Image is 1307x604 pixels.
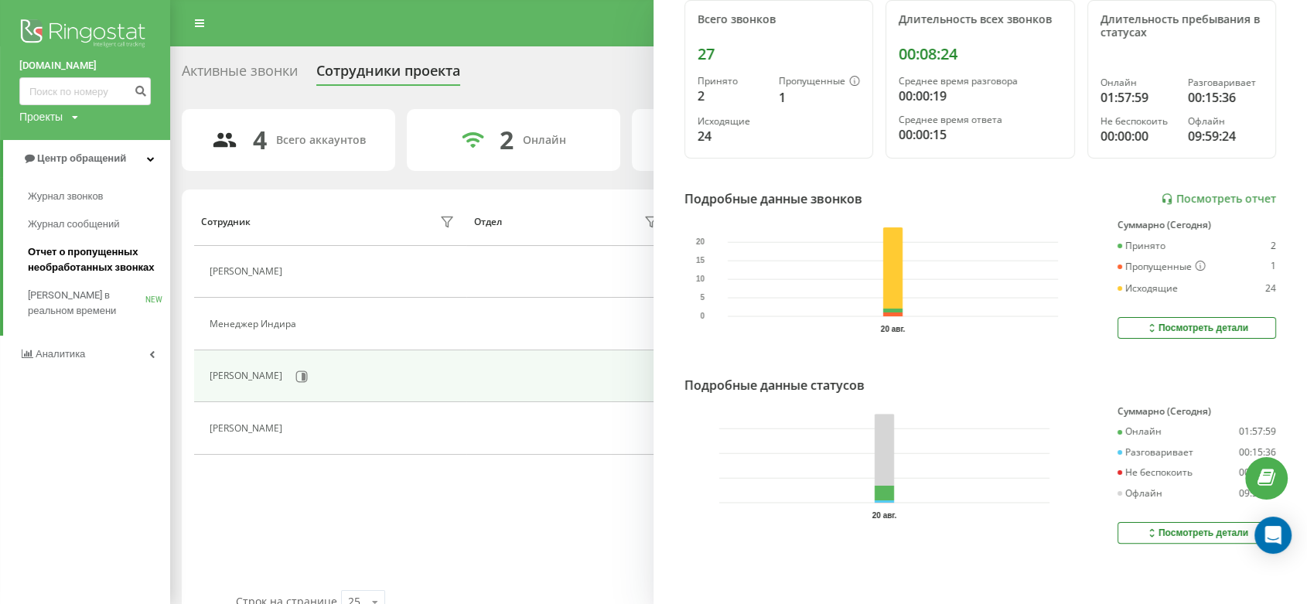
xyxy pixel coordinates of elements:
[698,13,860,26] div: Всего звонков
[37,152,126,164] span: Центр обращений
[684,189,862,208] div: Подробные данные звонков
[1118,220,1276,230] div: Суммарно (Сегодня)
[899,13,1061,26] div: Длительность всех звонков
[1239,447,1276,458] div: 00:15:36
[210,319,300,329] div: Менеджер Индира
[523,134,566,147] div: Онлайн
[1118,447,1193,458] div: Разговаривает
[696,238,705,247] text: 20
[872,511,897,520] text: 20 авг.
[698,76,766,87] div: Принято
[36,348,85,360] span: Аналитика
[899,76,1061,87] div: Среднее время разговора
[899,87,1061,105] div: 00:00:19
[1188,116,1263,127] div: Офлайн
[1101,127,1176,145] div: 00:00:00
[473,217,501,227] div: Отдел
[1271,261,1276,273] div: 1
[1265,283,1276,294] div: 24
[696,257,705,265] text: 15
[1254,517,1292,554] div: Open Intercom Messenger
[3,140,170,177] a: Центр обращений
[28,217,119,232] span: Журнал сообщений
[1188,88,1263,107] div: 00:15:36
[210,423,286,434] div: [PERSON_NAME]
[201,217,251,227] div: Сотрудник
[19,77,151,105] input: Поиск по номеру
[698,127,766,145] div: 24
[701,294,705,302] text: 5
[1118,261,1206,273] div: Пропущенные
[696,275,705,284] text: 10
[28,210,170,238] a: Журнал сообщений
[1239,426,1276,437] div: 01:57:59
[19,15,151,54] img: Ringostat logo
[19,58,151,73] a: [DOMAIN_NAME]
[182,63,298,87] div: Активные звонки
[500,125,514,155] div: 2
[899,125,1061,144] div: 00:00:15
[779,88,860,107] div: 1
[1101,13,1263,39] div: Длительность пребывания в статусах
[1101,116,1176,127] div: Не беспокоить
[19,109,63,125] div: Проекты
[1118,283,1178,294] div: Исходящие
[1118,467,1193,478] div: Не беспокоить
[684,376,865,394] div: Подробные данные статусов
[779,76,860,88] div: Пропущенные
[1101,77,1176,88] div: Онлайн
[316,63,460,87] div: Сотрудники проекта
[28,183,170,210] a: Журнал звонков
[881,325,906,333] text: 20 авг.
[698,87,766,105] div: 2
[698,45,860,63] div: 27
[1239,467,1276,478] div: 00:00:00
[1145,527,1248,539] div: Посмотреть детали
[28,282,170,325] a: [PERSON_NAME] в реальном времениNEW
[1118,406,1276,417] div: Суммарно (Сегодня)
[1118,426,1162,437] div: Онлайн
[1239,488,1276,499] div: 09:59:24
[28,244,162,275] span: Отчет о пропущенных необработанных звонках
[253,125,267,155] div: 4
[1271,241,1276,251] div: 2
[1118,317,1276,339] button: Посмотреть детали
[1145,322,1248,334] div: Посмотреть детали
[28,238,170,282] a: Отчет о пропущенных необработанных звонках
[1161,193,1276,206] a: Посмотреть отчет
[1188,77,1263,88] div: Разговаривает
[210,370,286,381] div: [PERSON_NAME]
[210,266,286,277] div: [PERSON_NAME]
[698,116,766,127] div: Исходящие
[1101,88,1176,107] div: 01:57:59
[1118,488,1162,499] div: Офлайн
[899,45,1061,63] div: 00:08:24
[28,189,104,204] span: Журнал звонков
[276,134,366,147] div: Всего аккаунтов
[1118,522,1276,544] button: Посмотреть детали
[701,312,705,321] text: 0
[899,114,1061,125] div: Среднее время ответа
[28,288,145,319] span: [PERSON_NAME] в реальном времени
[1118,241,1165,251] div: Принято
[1188,127,1263,145] div: 09:59:24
